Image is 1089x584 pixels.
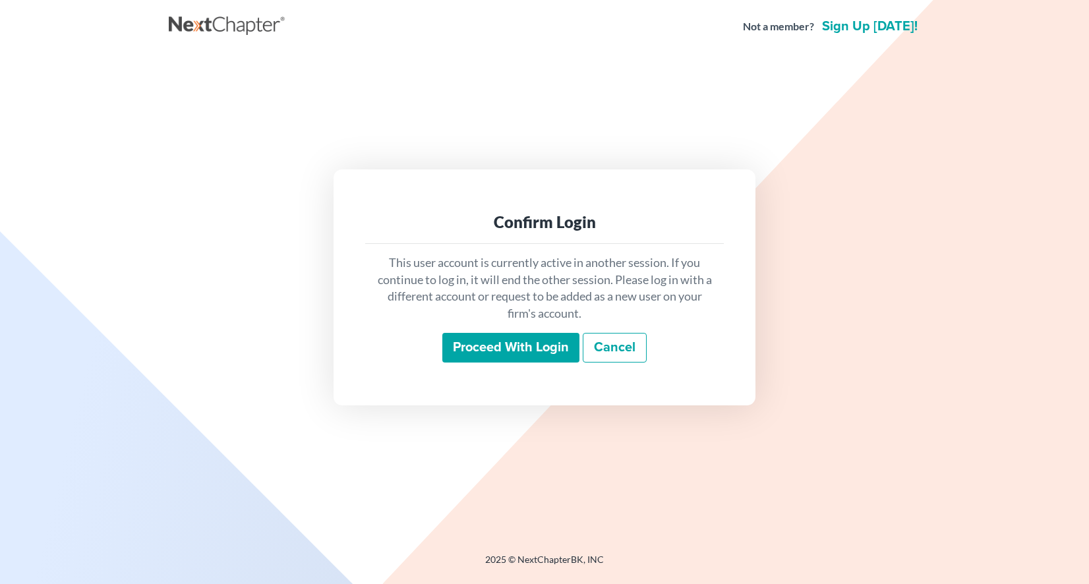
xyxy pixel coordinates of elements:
[376,212,713,233] div: Confirm Login
[819,20,920,33] a: Sign up [DATE]!
[583,333,647,363] a: Cancel
[743,19,814,34] strong: Not a member?
[442,333,579,363] input: Proceed with login
[376,254,713,322] p: This user account is currently active in another session. If you continue to log in, it will end ...
[169,553,920,577] div: 2025 © NextChapterBK, INC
